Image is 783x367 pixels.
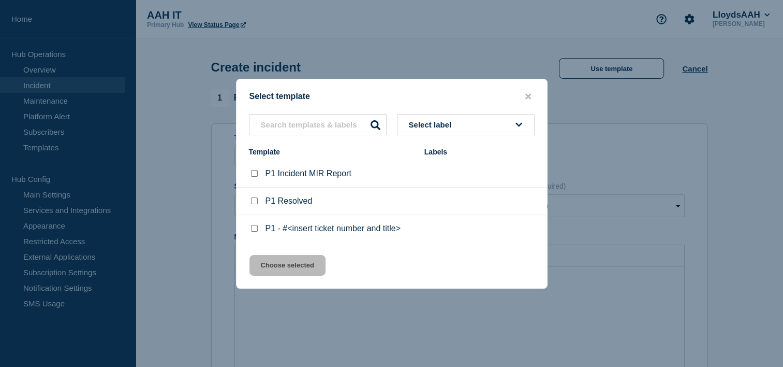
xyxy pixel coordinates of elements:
[249,255,326,276] button: Choose selected
[249,148,414,156] div: Template
[265,196,313,206] p: P1 Resolved
[251,225,258,232] input: P1 - #<insert ticket number and title> checkbox
[522,92,534,102] button: close button
[424,148,535,156] div: Labels
[249,114,387,135] input: Search templates & labels
[251,170,258,177] input: P1 Incident MIR Report checkbox
[251,197,258,204] input: P1 Resolved checkbox
[397,114,535,135] button: Select label
[409,120,456,129] span: Select label
[265,169,351,178] p: P1 Incident MIR Report
[265,224,401,233] p: P1 - #<insert ticket number and title>
[237,92,547,102] div: Select template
